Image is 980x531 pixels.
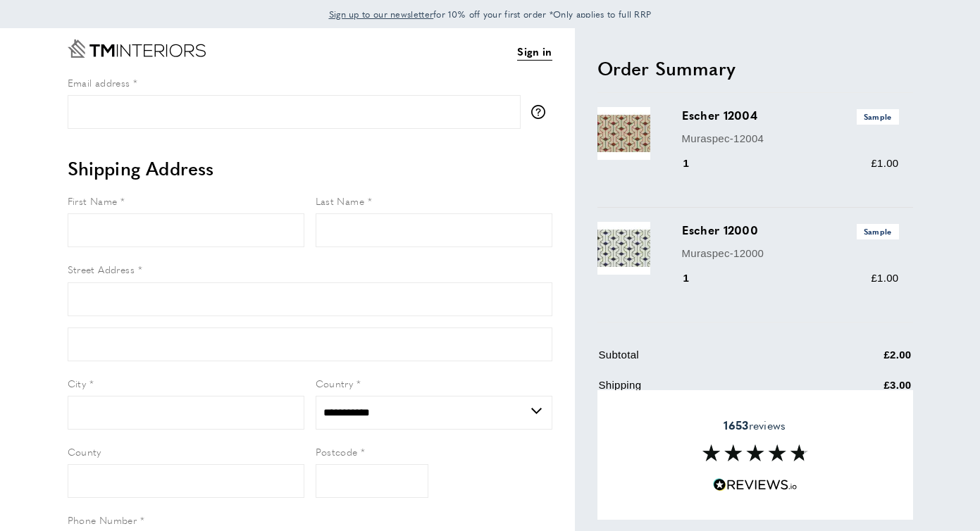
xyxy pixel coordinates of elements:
td: Subtotal [599,346,813,374]
img: Escher 12000 [597,222,650,275]
img: Reviews section [702,444,808,461]
div: 1 [682,270,709,287]
a: Go to Home page [68,39,206,58]
span: Sample [857,224,899,239]
span: Phone Number [68,513,137,527]
strong: 1653 [724,417,748,433]
span: Sign up to our newsletter [329,8,434,20]
td: Shipping [599,377,813,404]
span: First Name [68,194,118,208]
h3: Escher 12004 [682,107,899,124]
span: reviews [724,418,786,432]
span: Postcode [316,444,358,458]
div: 1 [682,155,709,172]
p: Muraspec-12004 [682,130,899,147]
span: Country [316,376,354,390]
h3: Escher 12000 [682,222,899,239]
td: £2.00 [814,346,912,374]
td: £3.00 [814,377,912,404]
span: Street Address [68,262,135,276]
h2: Order Summary [597,56,913,81]
h2: Shipping Address [68,156,552,181]
img: Reviews.io 5 stars [713,478,798,492]
a: Sign in [517,43,552,61]
span: Last Name [316,194,365,208]
span: Email address [68,75,130,89]
span: City [68,376,87,390]
a: Sign up to our newsletter [329,7,434,21]
span: Sample [857,109,899,124]
span: £1.00 [871,157,898,169]
span: £1.00 [871,272,898,284]
button: More information [531,105,552,119]
img: Escher 12004 [597,107,650,160]
span: County [68,444,101,458]
p: Muraspec-12000 [682,245,899,262]
span: for 10% off your first order *Only applies to full RRP [329,8,652,20]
